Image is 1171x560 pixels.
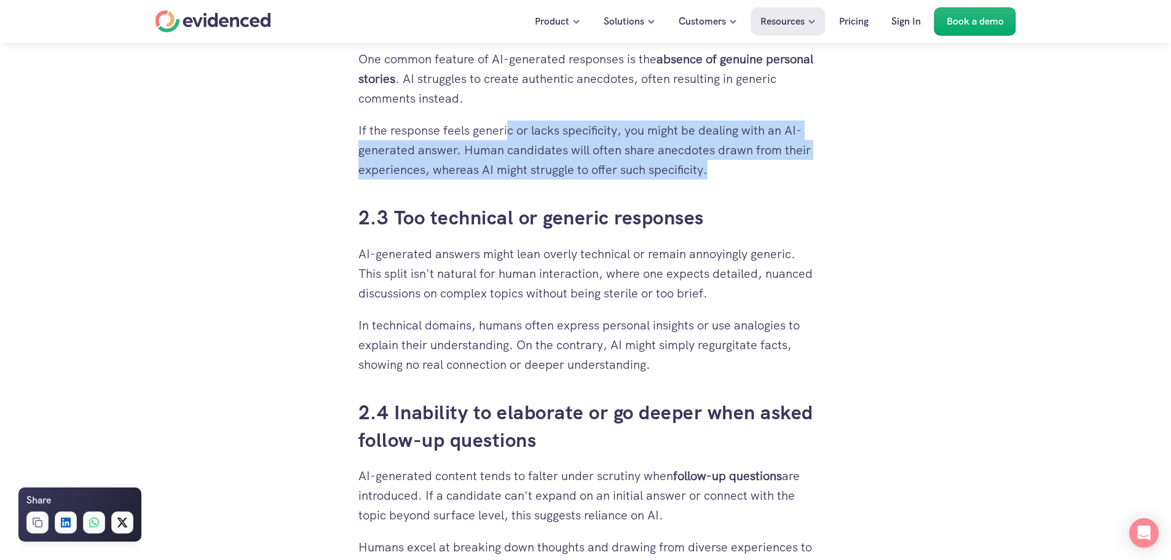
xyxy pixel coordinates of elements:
[1129,518,1159,548] div: Open Intercom Messenger
[882,7,930,36] a: Sign In
[604,14,644,30] p: Solutions
[934,7,1016,36] a: Book a demo
[891,14,921,30] p: Sign In
[26,492,51,508] h6: Share
[358,244,813,303] p: AI-generated answers might lean overly technical or remain annoyingly generic. This split isn't n...
[839,14,869,30] p: Pricing
[830,7,878,36] a: Pricing
[358,315,813,374] p: In technical domains, humans often express personal insights or use analogies to explain their un...
[535,14,569,30] p: Product
[947,14,1004,30] p: Book a demo
[673,468,782,484] strong: follow-up questions
[679,14,726,30] p: Customers
[156,10,271,33] a: Home
[358,120,813,179] p: If the response feels generic or lacks specificity, you might be dealing with an AI-generated ans...
[358,400,819,453] a: 2.4 Inability to elaborate or go deeper when asked follow-up questions
[760,14,805,30] p: Resources
[358,466,813,525] p: AI-generated content tends to falter under scrutiny when are introduced. If a candidate can't exp...
[358,205,704,231] a: 2.3 Too technical or generic responses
